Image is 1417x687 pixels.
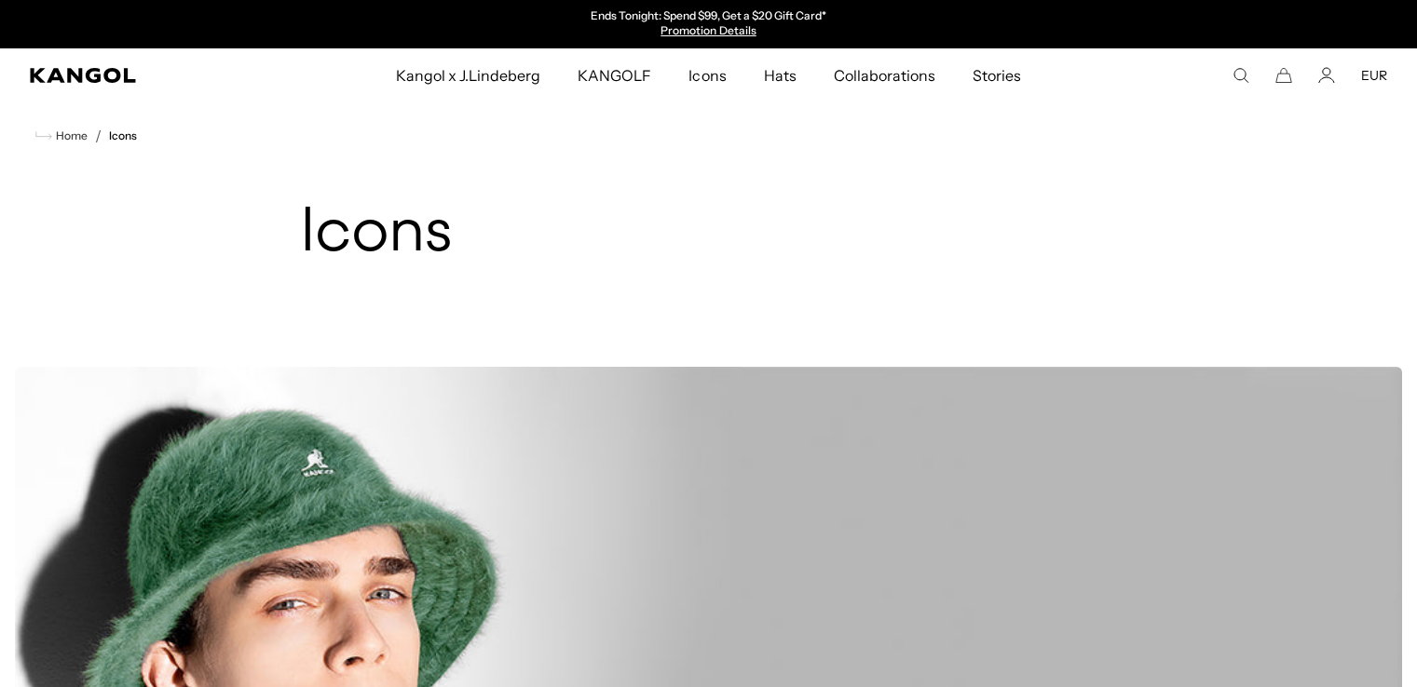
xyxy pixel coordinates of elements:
a: Kangol [30,68,261,83]
button: Cart [1275,67,1292,84]
a: Collaborations [815,48,954,102]
a: Account [1318,67,1335,84]
div: 1 of 2 [517,9,901,39]
slideshow-component: Announcement bar [517,9,901,39]
a: Stories [954,48,1040,102]
div: Announcement [517,9,901,39]
a: Promotion Details [661,23,756,37]
a: KANGOLF [559,48,670,102]
span: Hats [764,48,797,102]
p: Ends Tonight: Spend $99, Get a $20 Gift Card* [591,9,826,24]
li: / [88,125,102,147]
span: Stories [973,48,1021,102]
a: Icons [670,48,744,102]
span: Kangol x J.Lindeberg [396,48,541,102]
summary: Search here [1233,67,1249,84]
a: Hats [745,48,815,102]
button: EUR [1361,67,1387,84]
span: KANGOLF [578,48,651,102]
a: Kangol x J.Lindeberg [377,48,560,102]
span: Home [52,129,88,142]
h1: Icons [300,199,1117,270]
a: Icons [109,129,137,142]
span: Collaborations [834,48,935,102]
span: Icons [688,48,726,102]
a: Home [35,128,88,144]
